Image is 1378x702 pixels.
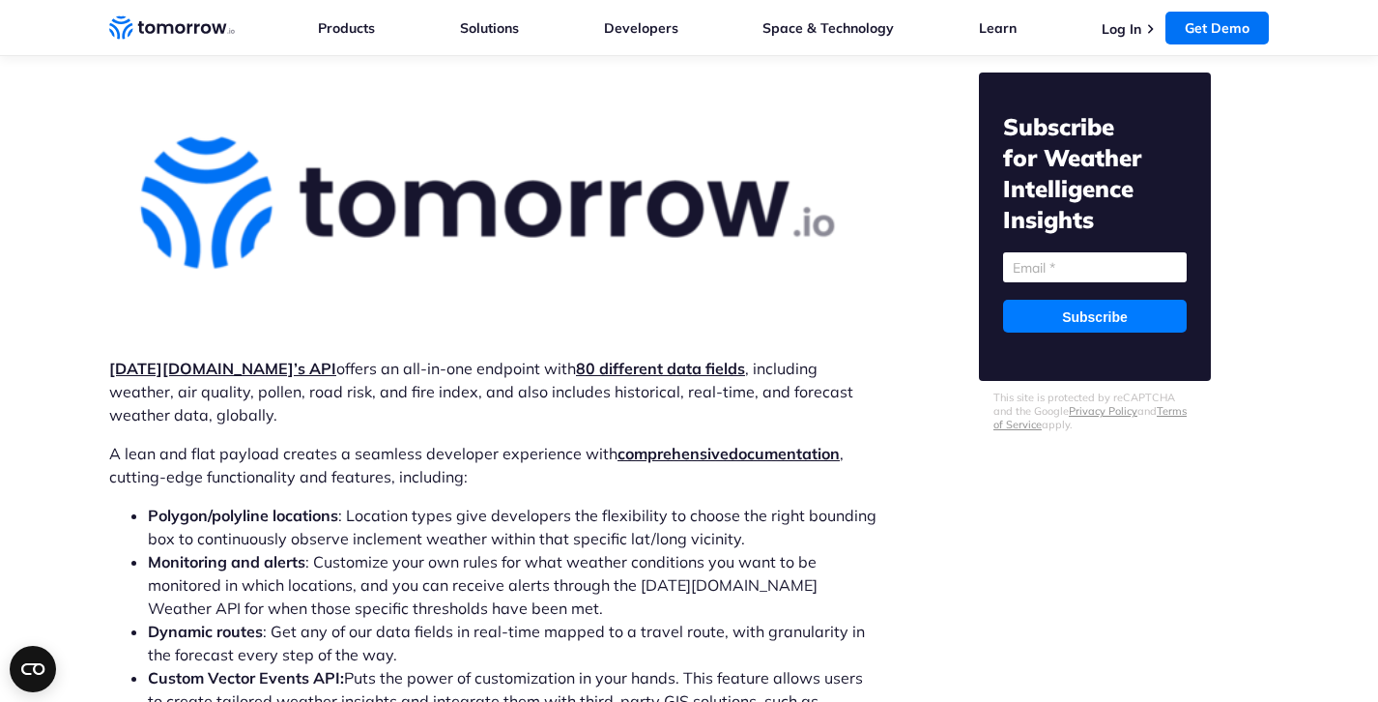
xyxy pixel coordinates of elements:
a: Learn [979,19,1017,37]
a: Get Demo [1165,12,1269,44]
strong: Dynamic routes [148,622,263,641]
a: [DATE][DOMAIN_NAME]’s API [109,359,336,378]
button: Open CMP widget [10,646,56,692]
li: : Get any of our data fields in real-time mapped to a travel route, with granularity in the forec... [148,620,876,666]
a: Terms of Service [993,404,1187,431]
a: Log In [1102,20,1141,38]
a: Products [318,19,375,37]
strong: Polygon/polyline locations [148,506,338,525]
a: Developers [604,19,678,37]
p: This site is protected by reCAPTCHA and the Google and apply. [993,391,1196,431]
a: comprehensive [617,444,729,463]
input: Subscribe [1003,300,1187,333]
a: Privacy Policy [1069,404,1137,418]
li: : Customize your own rules for what weather conditions you want to be monitored in which location... [148,550,876,620]
a: Home link [109,14,235,43]
a: 80 different data fields [576,359,745,378]
a: documentation [729,444,840,463]
strong: Monitoring and alerts [148,552,305,571]
p: offers an all-in-one endpoint with , including weather, air quality, pollen, road risk, and fire ... [109,357,876,426]
p: A lean and flat payload creates a seamless developer experience with , cutting-edge functionality... [109,442,876,488]
a: Solutions [460,19,519,37]
li: : Location types give developers the flexibility to choose the right bounding box to continuously... [148,504,876,550]
input: Email * [1003,252,1187,282]
b: Custom Vector Events API: [148,668,344,687]
h2: Subscribe for Weather Intelligence Insights [1003,111,1187,235]
a: Space & Technology [762,19,894,37]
